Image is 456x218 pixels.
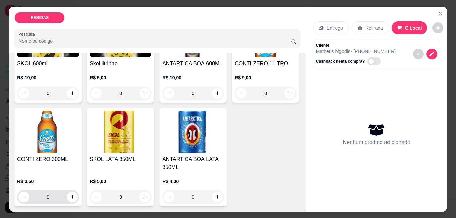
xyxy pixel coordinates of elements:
[316,59,365,64] p: Cashback nesta compra?
[90,74,151,81] p: R$ 5,00
[316,43,396,48] p: Cliente
[367,57,383,65] label: Automatic updates
[91,192,102,202] button: decrease-product-quantity
[17,178,79,185] p: R$ 3,50
[162,60,224,68] h4: ANTARTICA BOA 600ML
[365,24,383,31] p: Retirada
[435,8,446,19] button: Close
[162,74,224,81] p: R$ 10,00
[67,88,78,99] button: increase-product-quantity
[17,74,79,81] p: R$ 10,00
[90,178,151,185] p: R$ 5,00
[90,60,151,68] h4: Skol litrinho
[17,60,79,68] h4: SKOL 600ml
[212,88,223,99] button: increase-product-quantity
[162,178,224,185] p: R$ 4,00
[405,24,422,31] p: C.Local
[164,192,174,202] button: decrease-product-quantity
[284,88,295,99] button: increase-product-quantity
[164,88,174,99] button: decrease-product-quantity
[91,88,102,99] button: decrease-product-quantity
[235,60,297,68] h4: CONTI ZERO 1LITRO
[139,88,150,99] button: increase-product-quantity
[162,155,224,171] h4: ANTARTICA BOA LATA 350ML
[432,22,443,33] button: decrease-product-quantity
[17,155,79,163] h4: CONTI ZERO 300ML
[17,111,79,153] img: product-image
[18,38,291,44] input: Pesquisa
[90,111,151,153] img: product-image
[162,111,224,153] img: product-image
[139,192,150,202] button: increase-product-quantity
[426,49,437,59] button: decrease-product-quantity
[236,88,247,99] button: decrease-product-quantity
[90,155,151,163] h4: SKOL LATA 350ML
[343,138,410,146] p: Nenhum produto adicionado
[18,192,29,202] button: decrease-product-quantity
[212,192,223,202] button: increase-product-quantity
[413,49,424,59] button: decrease-product-quantity
[327,24,343,31] p: Entrega
[235,74,297,81] p: R$ 9,00
[67,192,78,202] button: increase-product-quantity
[18,31,37,37] label: Pesquisa
[316,48,396,55] p: Matheus bigodin - [PHONE_NUMBER]
[31,15,49,20] p: BEBIDAS
[18,88,29,99] button: decrease-product-quantity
